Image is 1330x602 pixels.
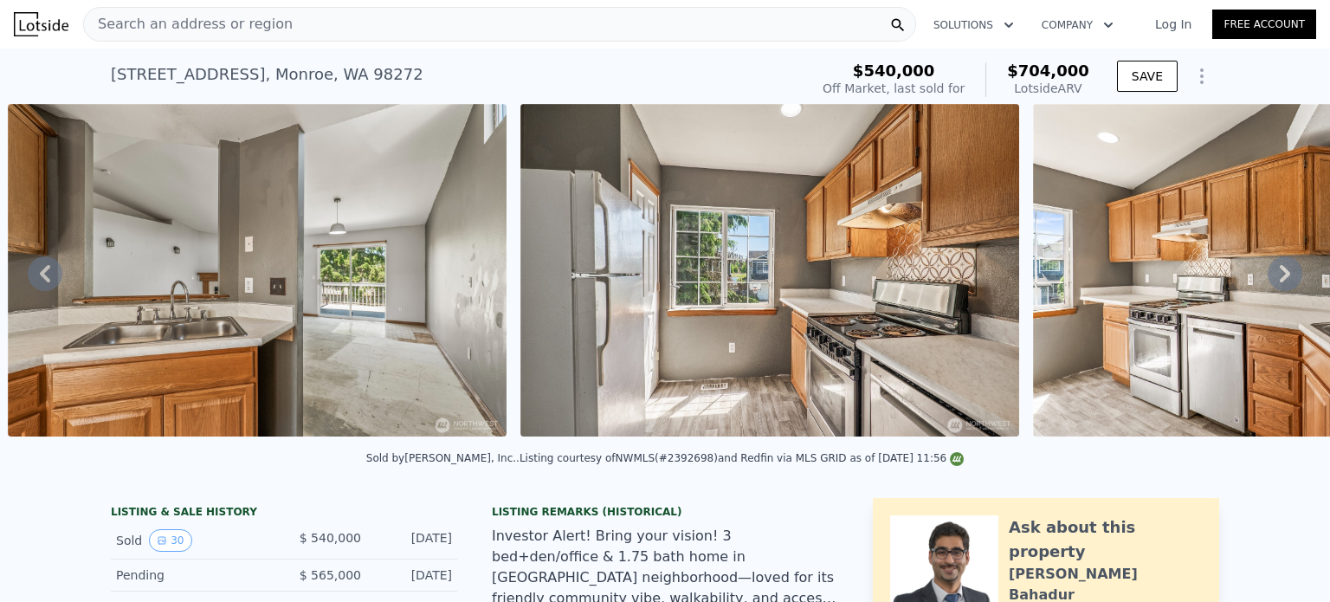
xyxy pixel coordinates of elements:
[1212,10,1316,39] a: Free Account
[84,14,293,35] span: Search an address or region
[492,505,838,519] div: Listing Remarks (Historical)
[920,10,1028,41] button: Solutions
[8,104,507,437] img: Sale: 149634531 Parcel: 103502256
[300,568,361,582] span: $ 565,000
[375,566,452,584] div: [DATE]
[149,529,191,552] button: View historical data
[116,529,270,552] div: Sold
[853,61,935,80] span: $540,000
[375,529,452,552] div: [DATE]
[1117,61,1178,92] button: SAVE
[1009,515,1202,564] div: Ask about this property
[366,452,520,464] div: Sold by [PERSON_NAME], Inc. .
[1134,16,1212,33] a: Log In
[520,452,964,464] div: Listing courtesy of NWMLS (#2392698) and Redfin via MLS GRID as of [DATE] 11:56
[111,505,457,522] div: LISTING & SALE HISTORY
[300,531,361,545] span: $ 540,000
[1028,10,1127,41] button: Company
[116,566,270,584] div: Pending
[823,80,965,97] div: Off Market, last sold for
[520,104,1019,437] img: Sale: 149634531 Parcel: 103502256
[14,12,68,36] img: Lotside
[1007,61,1089,80] span: $704,000
[1007,80,1089,97] div: Lotside ARV
[1185,59,1219,94] button: Show Options
[950,452,964,466] img: NWMLS Logo
[111,62,423,87] div: [STREET_ADDRESS] , Monroe , WA 98272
